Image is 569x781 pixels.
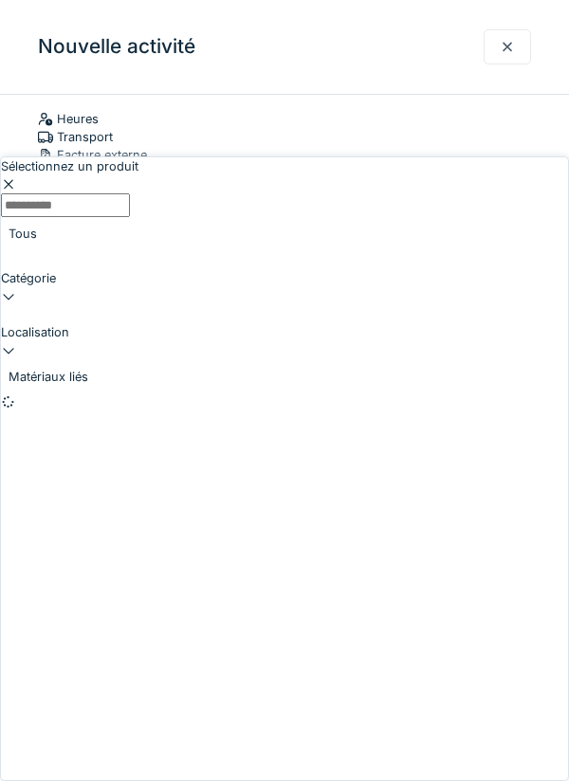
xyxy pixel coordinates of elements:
div: Heures [38,110,531,128]
h3: Nouvelle activité [38,35,195,59]
div: Matériaux liés [1,360,568,393]
div: Localisation [1,323,568,341]
div: Transport [38,128,531,146]
div: Catégorie [1,269,568,287]
div: Tous [1,217,568,250]
div: Sélectionnez un produit [1,157,568,193]
div: Facture externe [38,146,531,164]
